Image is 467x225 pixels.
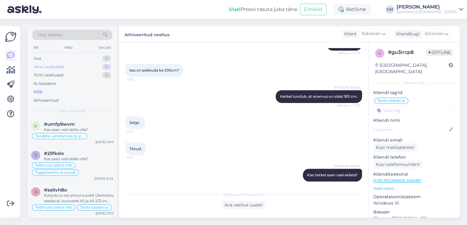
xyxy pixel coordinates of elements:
a: [URL][DOMAIN_NAME] [373,178,421,183]
div: Socials [97,44,112,51]
div: Uus [34,55,41,62]
a: [PERSON_NAME]Sportland [GEOGRAPHIC_DATA] [396,5,463,14]
span: g [378,51,381,55]
span: Tagastamine (e-pood) [35,171,76,174]
span: Selge [129,120,139,125]
div: 0 [102,64,111,70]
span: [PERSON_NAME] [334,85,360,90]
p: Kliendi telefon [373,154,455,160]
div: Proovi tasuta juba täna: [229,6,298,13]
input: Lisa nimi [374,126,448,133]
span: Vestlus on arhiveeritud [223,192,265,197]
div: [DATE] 15:12 [96,211,114,216]
span: #ssitvh8o [44,187,67,193]
div: Kas saan veel abiks olla? [44,127,114,132]
p: Kliendi tag'id [373,90,455,96]
div: Küsi telefoninumbrit [373,160,422,169]
div: Minu vestlused [34,64,64,70]
div: 0 [102,72,111,78]
div: [PERSON_NAME] [396,5,457,9]
div: Kõik [34,89,42,95]
span: 11:31 [127,129,150,134]
div: Kahjuks ei ole antud toodet Ülemistes saadaval, suurused 40 ja 40 2/3 on laost otsas - e-[PERSON_... [44,193,114,204]
span: Tänud. [129,146,142,151]
p: Brauser [373,209,455,215]
div: [DATE] 16:15 [96,140,114,144]
b: Uus! [229,6,241,12]
div: All [32,44,39,51]
div: Kas saan veel abiks olla? [44,156,114,162]
img: Askly Logo [5,31,16,43]
span: 2 [35,153,37,157]
span: [PERSON_NAME] [334,164,360,168]
span: 11:31 [337,182,360,186]
div: [GEOGRAPHIC_DATA], [GEOGRAPHIC_DATA] [375,62,449,75]
div: Ava vestlus uuesti [222,201,265,209]
div: Tiimi vestlused [34,72,63,78]
span: Toote üldinfo [377,99,401,103]
span: 11:23 [127,77,150,82]
label: Arhiveeritud vestlus [125,30,169,38]
div: AI Assistent [34,81,56,87]
span: Estonian [362,30,381,37]
span: u [34,124,37,128]
p: Operatsioonisüsteem [373,194,455,200]
div: Aktiivne [334,4,371,15]
div: Web [63,44,74,51]
span: Hetkel tundub, et enamus on siiski 183 cm. [280,94,358,99]
span: #umfp9wvm [44,121,75,127]
span: Nähtud ✓ 11:27 [337,103,360,108]
span: Nähtud ✓ 11:21 [337,51,360,55]
div: Küsi meiliaadressi [373,143,417,152]
span: Kõik vestlused [59,108,86,114]
div: 0 [102,55,111,62]
span: s [35,189,37,194]
span: Kas hetkel saan veel aidata? [307,173,358,177]
div: Klient [342,31,357,37]
button: Emailid [300,4,326,15]
input: Lisa tag [373,106,455,115]
span: Toote saadavus [80,206,109,209]
span: Tellimuse üldine info [35,163,72,167]
p: Windows 10 [373,200,455,206]
div: Klienditugi [394,31,420,37]
p: Kliendi email [373,137,455,143]
span: kas on pakkuda ka 200cm? [129,68,179,72]
p: Kliendi nimi [373,117,455,124]
div: # gu3ircp8 [388,49,426,56]
div: Sportland [GEOGRAPHIC_DATA] [396,9,457,14]
span: Toodete vahetamine (e-pood) [35,134,84,138]
div: Arhiveeritud [34,97,59,104]
p: Vaata edasi ... [373,186,455,191]
p: Klienditeekond [373,171,455,178]
span: 11:31 [127,156,150,160]
p: Chrome [TECHNICAL_ID] [373,215,455,222]
span: Offline [426,49,453,56]
span: Tellimuse üldine info [35,206,72,209]
div: CM [386,5,394,14]
div: [DATE] 15:24 [95,176,114,181]
span: #2llfkeiv [44,151,64,156]
span: Estonian [425,30,443,37]
div: Kliendi info [373,80,455,86]
span: Otsi kliente [38,32,62,38]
